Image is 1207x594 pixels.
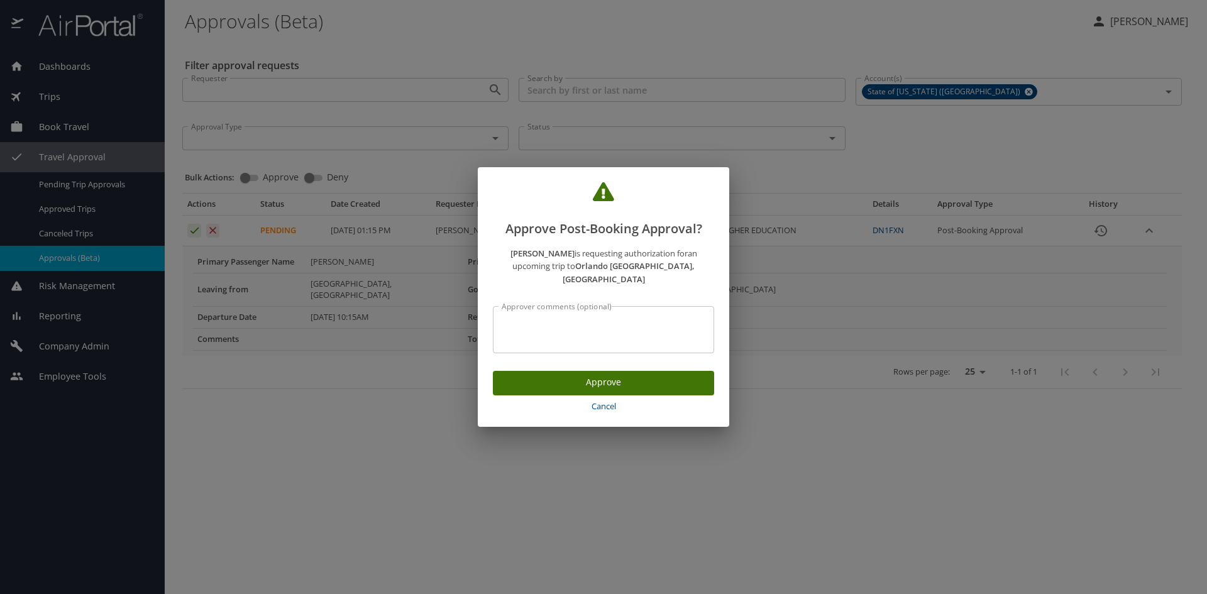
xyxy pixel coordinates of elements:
[493,395,714,417] button: Cancel
[510,248,575,259] strong: [PERSON_NAME]
[563,260,695,285] strong: Orlando [GEOGRAPHIC_DATA], [GEOGRAPHIC_DATA]
[498,399,709,414] span: Cancel
[493,371,714,395] button: Approve
[493,182,714,239] h2: Approve Post-Booking Approval?
[503,375,704,390] span: Approve
[493,247,714,286] p: is requesting authorization for an upcoming trip to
